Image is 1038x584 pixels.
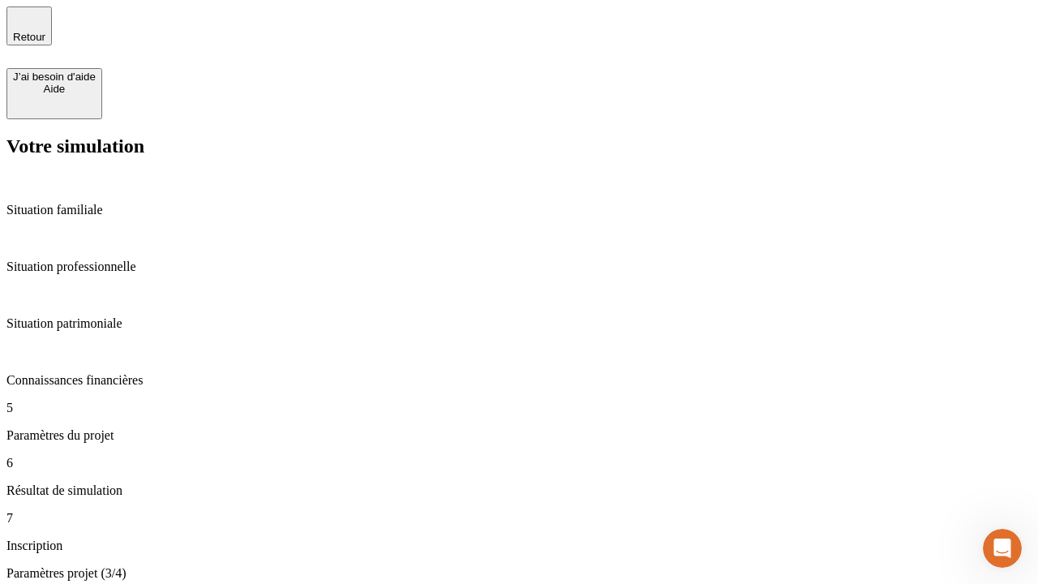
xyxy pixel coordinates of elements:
[6,316,1032,331] p: Situation patrimoniale
[13,71,96,83] div: J’ai besoin d'aide
[6,401,1032,415] p: 5
[6,373,1032,388] p: Connaissances financières
[6,511,1032,526] p: 7
[6,68,102,119] button: J’ai besoin d'aideAide
[6,203,1032,217] p: Situation familiale
[6,566,1032,581] p: Paramètres projet (3/4)
[13,31,45,43] span: Retour
[6,428,1032,443] p: Paramètres du projet
[6,135,1032,157] h2: Votre simulation
[6,6,52,45] button: Retour
[6,456,1032,470] p: 6
[6,539,1032,553] p: Inscription
[6,483,1032,498] p: Résultat de simulation
[983,529,1022,568] iframe: Intercom live chat
[6,260,1032,274] p: Situation professionnelle
[13,83,96,95] div: Aide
